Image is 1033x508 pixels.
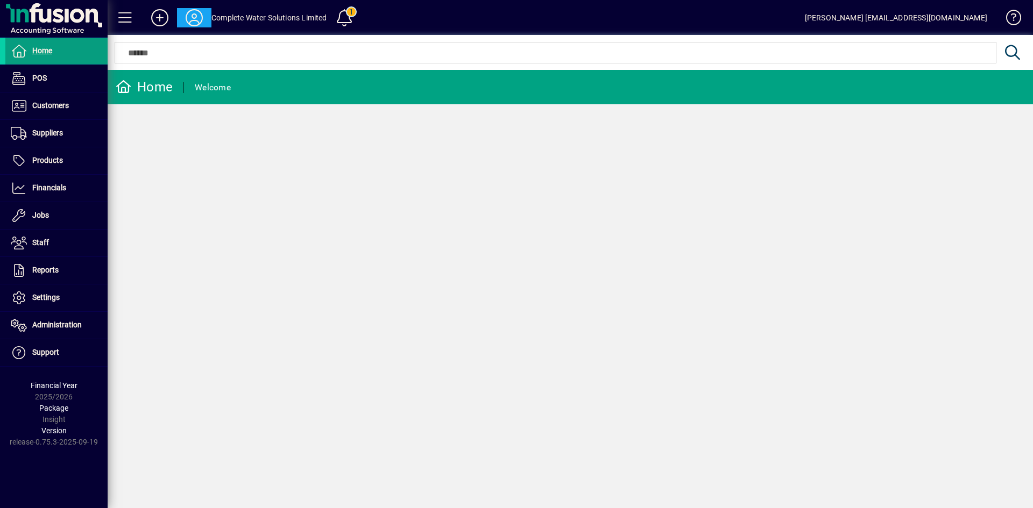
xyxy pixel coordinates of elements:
[805,9,987,26] div: [PERSON_NAME] [EMAIL_ADDRESS][DOMAIN_NAME]
[32,74,47,82] span: POS
[39,404,68,412] span: Package
[5,175,108,202] a: Financials
[31,381,77,390] span: Financial Year
[5,284,108,311] a: Settings
[116,78,173,96] div: Home
[5,92,108,119] a: Customers
[32,348,59,356] span: Support
[5,230,108,256] a: Staff
[32,293,60,302] span: Settings
[32,238,49,247] span: Staff
[5,202,108,229] a: Jobs
[32,266,59,274] span: Reports
[998,2,1020,37] a: Knowledge Base
[32,128,63,137] span: Suppliers
[32,183,66,192] span: Financials
[5,339,108,366] a: Support
[32,320,82,329] span: Administration
[32,211,49,219] span: Jobs
[32,46,52,55] span: Home
[32,101,69,110] span: Customers
[5,312,108,339] a: Administration
[5,147,108,174] a: Products
[32,156,63,164] span: Products
[211,9,327,26] div: Complete Water Solutions Limited
[5,120,108,147] a: Suppliers
[177,8,211,27] button: Profile
[143,8,177,27] button: Add
[5,257,108,284] a: Reports
[5,65,108,92] a: POS
[41,426,67,435] span: Version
